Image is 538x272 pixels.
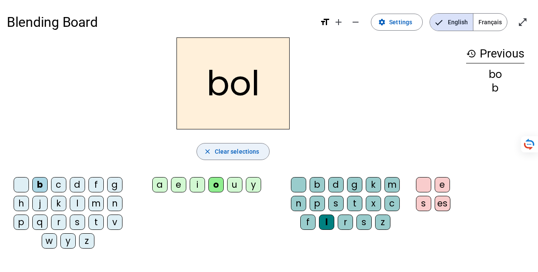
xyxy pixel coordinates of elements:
div: p [310,196,325,211]
mat-icon: close [204,148,211,155]
div: r [51,215,66,230]
div: s [416,196,431,211]
div: h [14,196,29,211]
h3: Previous [466,44,524,63]
div: u [227,177,242,192]
mat-icon: open_in_full [518,17,528,27]
div: y [246,177,261,192]
div: z [375,215,390,230]
button: Clear selections [196,143,270,160]
div: z [79,233,94,249]
h2: bol [176,37,290,129]
div: v [107,215,122,230]
button: Decrease font size [347,14,364,31]
div: bo [466,69,524,80]
span: Settings [389,17,412,27]
div: d [70,177,85,192]
button: Settings [371,14,423,31]
div: r [338,215,353,230]
div: n [291,196,306,211]
button: Increase font size [330,14,347,31]
div: l [70,196,85,211]
div: b [310,177,325,192]
div: e [435,177,450,192]
div: f [88,177,104,192]
mat-icon: history [466,49,476,59]
div: b [466,83,524,93]
div: m [88,196,104,211]
div: p [14,215,29,230]
div: c [51,177,66,192]
div: s [328,196,344,211]
div: es [435,196,450,211]
h1: Blending Board [7,9,313,36]
mat-icon: add [333,17,344,27]
div: i [190,177,205,192]
div: w [42,233,57,249]
mat-icon: format_size [320,17,330,27]
span: Français [473,14,507,31]
div: o [208,177,224,192]
div: t [347,196,362,211]
div: j [32,196,48,211]
mat-button-toggle-group: Language selection [430,13,507,31]
div: e [171,177,186,192]
div: m [384,177,400,192]
div: x [366,196,381,211]
div: a [152,177,168,192]
div: b [32,177,48,192]
button: Enter full screen [514,14,531,31]
div: l [319,215,334,230]
span: English [430,14,473,31]
div: k [51,196,66,211]
div: s [356,215,372,230]
div: s [70,215,85,230]
div: g [347,177,362,192]
mat-icon: remove [350,17,361,27]
div: n [107,196,122,211]
div: q [32,215,48,230]
div: c [384,196,400,211]
div: y [60,233,76,249]
div: t [88,215,104,230]
span: Clear selections [215,146,259,157]
div: f [300,215,316,230]
div: g [107,177,122,192]
mat-icon: settings [378,18,386,26]
div: k [366,177,381,192]
div: d [328,177,344,192]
